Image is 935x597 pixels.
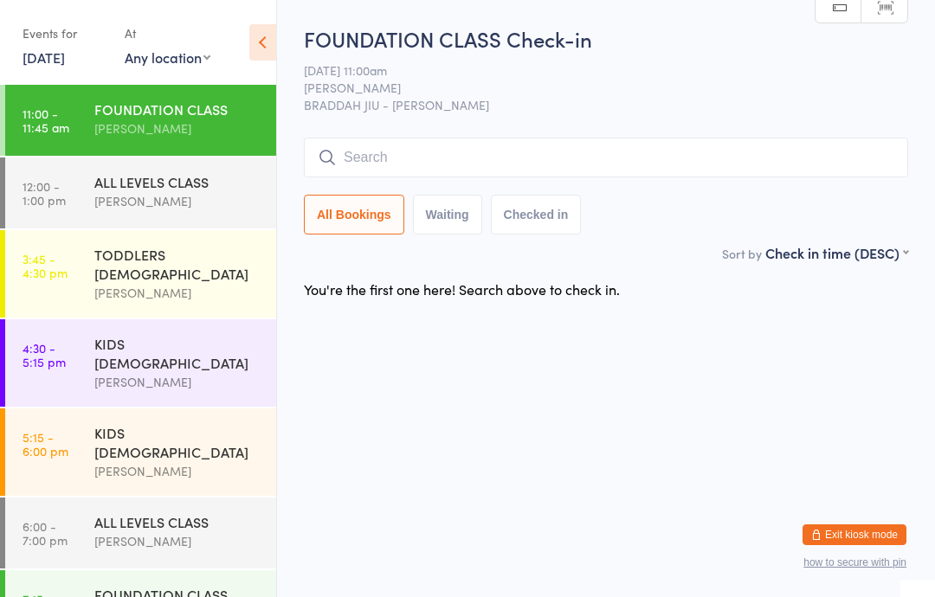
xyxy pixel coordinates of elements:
[94,172,261,191] div: ALL LEVELS CLASS
[491,195,582,234] button: Checked in
[94,283,261,303] div: [PERSON_NAME]
[94,423,261,461] div: KIDS [DEMOGRAPHIC_DATA]
[23,106,69,134] time: 11:00 - 11:45 am
[94,334,261,372] div: KIDS [DEMOGRAPHIC_DATA]
[125,19,210,48] div: At
[23,430,68,458] time: 5:15 - 6:00 pm
[23,48,65,67] a: [DATE]
[94,245,261,283] div: TODDLERS [DEMOGRAPHIC_DATA]
[5,408,276,496] a: 5:15 -6:00 pmKIDS [DEMOGRAPHIC_DATA][PERSON_NAME]
[304,279,620,298] div: You're the first one here! Search above to check in.
[94,461,261,481] div: [PERSON_NAME]
[304,24,908,53] h2: FOUNDATION CLASS Check-in
[5,85,276,156] a: 11:00 -11:45 amFOUNDATION CLASS[PERSON_NAME]
[23,519,68,547] time: 6:00 - 7:00 pm
[304,138,908,177] input: Search
[304,61,881,79] span: [DATE] 11:00am
[94,372,261,392] div: [PERSON_NAME]
[94,191,261,211] div: [PERSON_NAME]
[304,96,908,113] span: BRADDAH JIU - [PERSON_NAME]
[5,230,276,318] a: 3:45 -4:30 pmTODDLERS [DEMOGRAPHIC_DATA][PERSON_NAME]
[94,512,261,531] div: ALL LEVELS CLASS
[23,19,107,48] div: Events for
[94,99,261,119] div: FOUNDATION CLASS
[5,497,276,568] a: 6:00 -7:00 pmALL LEVELS CLASS[PERSON_NAME]
[803,556,906,568] button: how to secure with pin
[23,179,66,207] time: 12:00 - 1:00 pm
[5,319,276,407] a: 4:30 -5:15 pmKIDS [DEMOGRAPHIC_DATA][PERSON_NAME]
[304,195,404,234] button: All Bookings
[94,531,261,551] div: [PERSON_NAME]
[5,157,276,228] a: 12:00 -1:00 pmALL LEVELS CLASS[PERSON_NAME]
[765,243,908,262] div: Check in time (DESC)
[304,79,881,96] span: [PERSON_NAME]
[722,245,762,262] label: Sort by
[413,195,482,234] button: Waiting
[125,48,210,67] div: Any location
[23,341,66,369] time: 4:30 - 5:15 pm
[94,119,261,138] div: [PERSON_NAME]
[803,524,906,545] button: Exit kiosk mode
[23,252,68,279] time: 3:45 - 4:30 pm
